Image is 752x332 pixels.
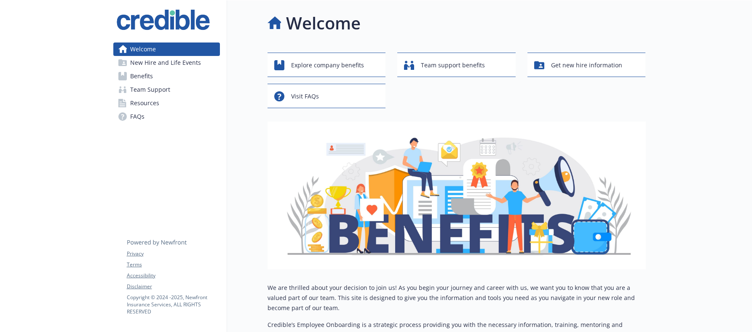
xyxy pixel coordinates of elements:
span: Visit FAQs [291,88,319,104]
h1: Welcome [286,11,361,36]
a: Privacy [127,250,219,258]
button: Team support benefits [397,53,516,77]
span: FAQs [130,110,145,123]
img: overview page banner [268,122,646,269]
span: Resources [130,96,159,110]
a: Team Support [113,83,220,96]
p: We are thrilled about your decision to join us! As you begin your journey and career with us, we ... [268,283,646,313]
a: Benefits [113,69,220,83]
span: Explore company benefits [291,57,364,73]
span: Welcome [130,42,156,56]
span: Team Support [130,83,170,96]
button: Visit FAQs [268,84,386,108]
p: Copyright © 2024 - 2025 , Newfront Insurance Services, ALL RIGHTS RESERVED [127,294,219,315]
button: Get new hire information [527,53,646,77]
a: New Hire and Life Events [113,56,220,69]
a: Accessibility [127,272,219,279]
a: Welcome [113,42,220,56]
a: FAQs [113,110,220,123]
a: Terms [127,261,219,268]
span: Get new hire information [551,57,622,73]
span: Benefits [130,69,153,83]
a: Disclaimer [127,283,219,290]
a: Resources [113,96,220,110]
button: Explore company benefits [268,53,386,77]
span: New Hire and Life Events [130,56,201,69]
span: Team support benefits [421,57,485,73]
